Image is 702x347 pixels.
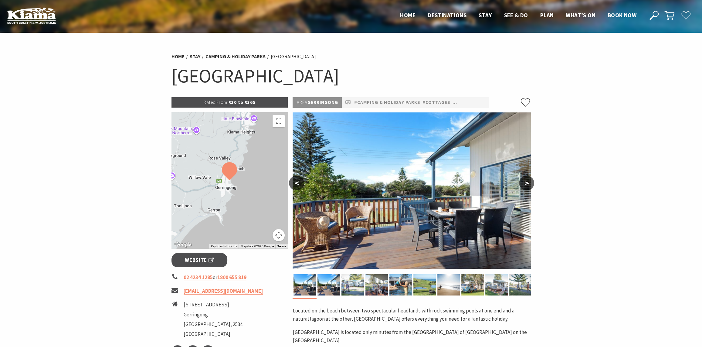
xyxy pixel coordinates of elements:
a: Camping & Holiday Parks [205,53,266,60]
button: Toggle fullscreen view [273,115,285,127]
img: Cabin deck at Werri Beach Holiday Park [293,112,531,269]
span: Website [185,256,214,264]
img: Cabin deck at Werri Beach Holiday Park [317,274,340,295]
img: Google [173,241,193,249]
img: Surfing Spot, Werri Beach Holiday Park [437,274,460,295]
a: Terms (opens in new tab) [277,245,286,248]
p: [GEOGRAPHIC_DATA] is located only minutes from the [GEOGRAPHIC_DATA] of [GEOGRAPHIC_DATA] on the ... [293,328,531,345]
a: #Camping & Holiday Parks [354,99,420,106]
button: > [519,176,534,190]
span: Book now [608,12,636,19]
span: See & Do [504,12,528,19]
span: Area [297,99,307,105]
span: Home [400,12,415,19]
button: Keyboard shortcuts [211,244,237,249]
nav: Main Menu [394,11,643,21]
a: Home [171,53,185,60]
button: Map camera controls [273,229,285,241]
img: Werri Beach Holiday Park [413,274,436,295]
a: [EMAIL_ADDRESS][DOMAIN_NAME] [184,288,263,295]
p: Gerringong [293,97,342,108]
a: 1800 655 819 [217,274,246,281]
a: Open this area in Google Maps (opens a new window) [173,241,193,249]
a: Website [171,253,228,267]
h1: [GEOGRAPHIC_DATA] [171,64,531,88]
li: or [171,273,288,282]
li: [GEOGRAPHIC_DATA] [271,53,316,61]
span: Map data ©2025 Google [240,245,273,248]
img: Werri Beach Holiday Park - Dog Friendly [509,274,532,295]
span: What’s On [566,12,595,19]
p: Located on the beach between two spectacular headlands with rock swimming pools at one end and a ... [293,307,531,323]
img: Werri Beach Holiday Park, Gerringong [341,274,364,295]
img: Cabin deck at Werri Beach Holiday Park [293,274,316,295]
span: Destinations [428,12,466,19]
a: 02 4234 1285 [184,274,213,281]
li: [STREET_ADDRESS] [184,301,242,309]
li: Gerringong [184,311,242,319]
img: Swimming Pool - Werri Beach Holiday Park [389,274,412,295]
li: [GEOGRAPHIC_DATA], 2534 [184,320,242,329]
a: Stay [190,53,200,60]
a: #Cottages [422,99,450,106]
span: Rates From: [204,99,229,105]
img: Private Balcony - Holiday Cabin Werri Beach Holiday Park [365,274,388,295]
span: Plan [540,12,554,19]
img: Kiama Logo [7,7,56,24]
p: $30 to $365 [171,97,288,108]
button: < [289,176,304,190]
img: Werri Beach Holiday Park, Dog Friendly [485,274,508,295]
span: Stay [479,12,492,19]
a: #Pet Friendly [452,99,487,106]
li: [GEOGRAPHIC_DATA] [184,330,242,338]
img: Werri Beach Holiday Park, Gerringong [461,274,484,295]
